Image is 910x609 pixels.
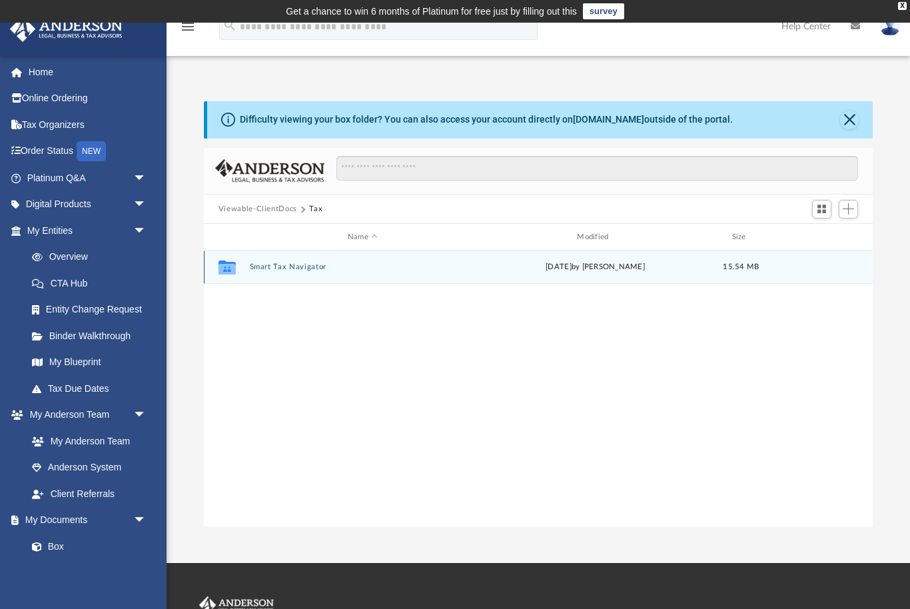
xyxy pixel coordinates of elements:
[19,375,167,402] a: Tax Due Dates
[573,114,644,125] a: [DOMAIN_NAME]
[9,111,167,138] a: Tax Organizers
[19,480,160,507] a: Client Referrals
[19,349,160,376] a: My Blueprint
[133,191,160,219] span: arrow_drop_down
[19,560,160,586] a: Meeting Minutes
[812,200,832,219] button: Switch to Grid View
[9,402,160,428] a: My Anderson Teamarrow_drop_down
[839,200,859,219] button: Add
[210,231,243,243] div: id
[133,507,160,534] span: arrow_drop_down
[204,251,873,527] div: grid
[6,16,127,42] img: Anderson Advisors Platinum Portal
[309,203,322,215] button: Tax
[19,454,160,481] a: Anderson System
[9,85,167,112] a: Online Ordering
[248,231,476,243] div: Name
[714,231,767,243] div: Size
[482,231,709,243] div: Modified
[482,261,708,273] div: [DATE] by [PERSON_NAME]
[133,402,160,429] span: arrow_drop_down
[133,217,160,245] span: arrow_drop_down
[9,507,160,534] a: My Documentsarrow_drop_down
[9,59,167,85] a: Home
[19,244,167,271] a: Overview
[219,203,297,215] button: Viewable-ClientDocs
[249,263,476,272] button: Smart Tax Navigator
[336,156,859,181] input: Search files and folders
[19,322,167,349] a: Binder Walkthrough
[880,17,900,36] img: User Pic
[723,263,759,271] span: 15.54 MB
[180,25,196,35] a: menu
[9,217,167,244] a: My Entitiesarrow_drop_down
[19,533,153,560] a: Box
[9,165,167,191] a: Platinum Q&Aarrow_drop_down
[9,191,167,218] a: Digital Productsarrow_drop_down
[180,19,196,35] i: menu
[240,113,733,127] div: Difficulty viewing your box folder? You can also access your account directly on outside of the p...
[19,297,167,323] a: Entity Change Request
[133,165,160,192] span: arrow_drop_down
[223,18,237,33] i: search
[583,3,624,19] a: survey
[840,111,859,129] button: Close
[773,231,867,243] div: id
[286,3,577,19] div: Get a chance to win 6 months of Platinum for free just by filling out this
[77,141,106,161] div: NEW
[19,428,153,454] a: My Anderson Team
[19,270,167,297] a: CTA Hub
[898,2,907,10] div: close
[9,138,167,165] a: Order StatusNEW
